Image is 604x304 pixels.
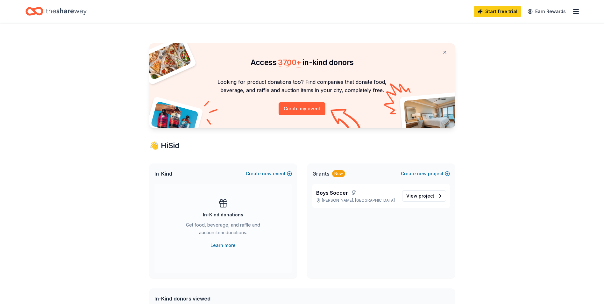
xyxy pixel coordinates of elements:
a: View project [402,190,446,202]
span: Grants [312,170,330,177]
span: Boys Soccer [316,189,348,197]
p: Looking for product donations too? Find companies that donate food, beverage, and raffle and auct... [157,78,447,95]
div: New [332,170,345,177]
a: Home [25,4,87,19]
span: 3700 + [278,58,301,67]
div: In-Kind donations [203,211,243,219]
img: Pizza [142,40,192,80]
span: View [406,192,434,200]
a: Start free trial [474,6,521,17]
div: 👋 Hi Sid [149,141,455,151]
p: [PERSON_NAME], [GEOGRAPHIC_DATA] [316,198,397,203]
a: Learn more [210,242,236,249]
span: project [419,193,434,199]
span: new [262,170,272,177]
span: In-Kind [154,170,172,177]
button: Create my event [279,102,325,115]
div: Get food, beverage, and raffle and auction item donations. [180,221,266,239]
button: Createnewevent [246,170,292,177]
button: Createnewproject [401,170,450,177]
div: In-Kind donors viewed [154,295,283,302]
span: Access in-kind donors [251,58,354,67]
span: new [417,170,427,177]
img: Curvy arrow [330,109,362,133]
a: Earn Rewards [524,6,570,17]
